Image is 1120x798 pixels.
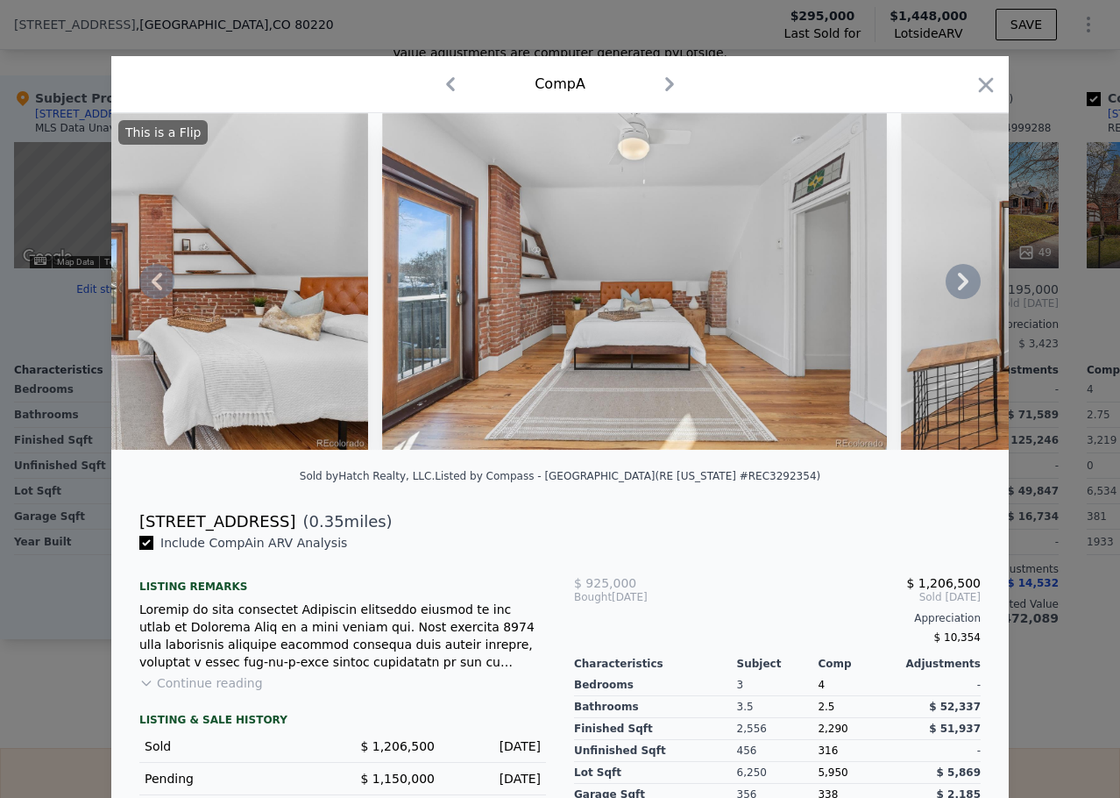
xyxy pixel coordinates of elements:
[934,631,981,644] span: $ 10,354
[300,470,435,482] div: Sold by Hatch Realty, LLC .
[710,590,981,604] span: Sold [DATE]
[737,696,819,718] div: 3.5
[737,657,819,671] div: Subject
[295,509,392,534] span: ( miles)
[899,740,981,762] div: -
[574,611,981,625] div: Appreciation
[118,120,208,145] div: This is a Flip
[360,739,435,753] span: $ 1,206,500
[382,113,887,450] img: Property Img
[139,713,546,730] div: LISTING & SALE HISTORY
[574,696,737,718] div: Bathrooms
[535,74,585,95] div: Comp A
[574,718,737,740] div: Finished Sqft
[899,674,981,696] div: -
[818,696,899,718] div: 2.5
[818,766,847,779] span: 5,950
[818,723,847,735] span: 2,290
[139,509,295,534] div: [STREET_ADDRESS]
[145,770,329,787] div: Pending
[737,718,819,740] div: 2,556
[899,657,981,671] div: Adjustments
[360,772,435,786] span: $ 1,150,000
[139,566,546,594] div: Listing remarks
[937,766,981,779] span: $ 5,869
[818,679,825,691] span: 4
[818,745,838,757] span: 316
[574,576,636,590] span: $ 925,000
[139,674,263,692] button: Continue reading
[449,737,541,755] div: [DATE]
[449,770,541,787] div: [DATE]
[574,590,612,604] span: Bought
[818,657,899,671] div: Comp
[574,657,737,671] div: Characteristics
[574,590,710,604] div: [DATE]
[929,723,981,735] span: $ 51,937
[737,740,819,762] div: 456
[153,536,354,550] span: Include Comp A in ARV Analysis
[574,762,737,784] div: Lot Sqft
[574,740,737,762] div: Unfinished Sqft
[737,762,819,784] div: 6,250
[139,601,546,671] div: Loremip do sita consectet Adipiscin elitseddo eiusmod te inc utlab et Dolorema Aliq en a mini ven...
[929,701,981,713] span: $ 52,337
[145,737,329,755] div: Sold
[737,674,819,696] div: 3
[906,576,981,590] span: $ 1,206,500
[574,674,737,696] div: Bedrooms
[309,512,344,531] span: 0.35
[435,470,820,482] div: Listed by Compass - [GEOGRAPHIC_DATA] (RE [US_STATE] #REC3292354)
